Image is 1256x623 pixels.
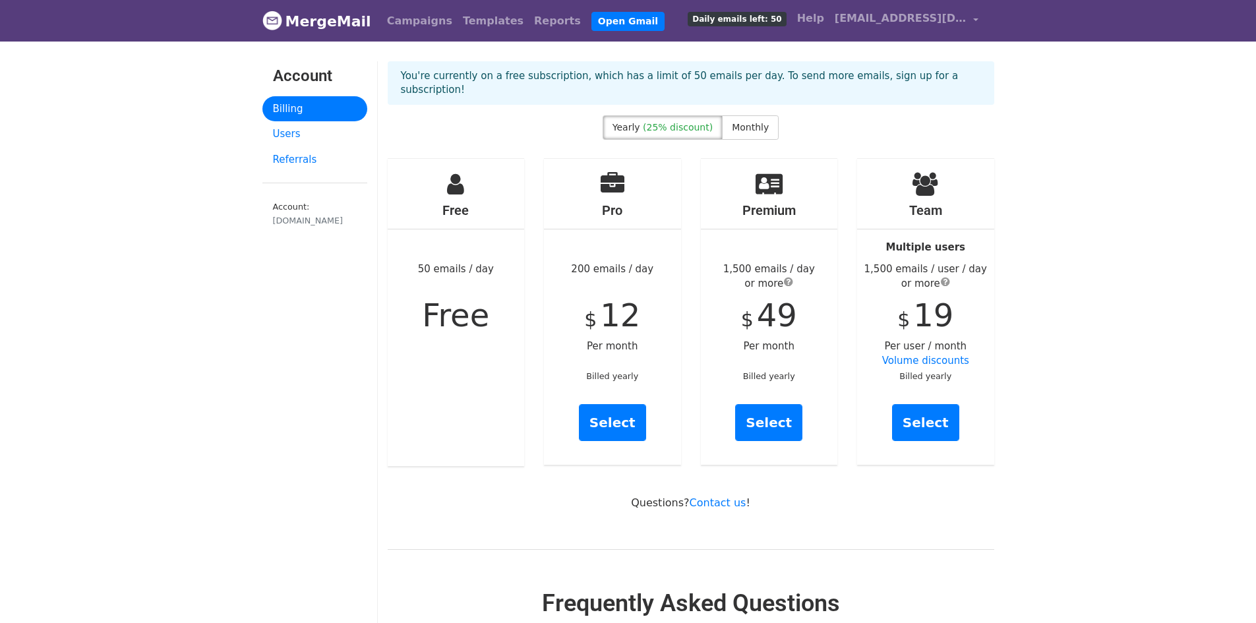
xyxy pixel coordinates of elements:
span: 49 [757,297,797,334]
a: Select [735,404,802,441]
a: Open Gmail [591,12,665,31]
a: Users [262,121,367,147]
div: 200 emails / day Per month [544,159,681,465]
div: 1,500 emails / day or more [701,262,838,291]
a: MergeMail [262,7,371,35]
div: 1,500 emails / user / day or more [857,262,994,291]
a: [EMAIL_ADDRESS][DOMAIN_NAME] [829,5,984,36]
div: 50 emails / day [388,159,525,466]
h4: Team [857,202,994,218]
span: Free [422,297,489,334]
small: Billed yearly [899,371,951,381]
a: Volume discounts [882,355,969,367]
span: Daily emails left: 50 [688,12,786,26]
div: Per user / month [857,159,994,465]
a: Daily emails left: 50 [682,5,791,32]
span: [EMAIL_ADDRESS][DOMAIN_NAME] [835,11,967,26]
h2: Frequently Asked Questions [388,589,994,618]
small: Billed yearly [586,371,638,381]
span: $ [897,308,910,331]
a: Help [792,5,829,32]
span: 19 [913,297,953,334]
span: Yearly [613,122,640,133]
span: Monthly [732,122,769,133]
p: You're currently on a free subscription, which has a limit of 50 emails per day. To send more ema... [401,69,981,97]
a: Select [579,404,646,441]
div: [DOMAIN_NAME] [273,214,357,227]
h4: Free [388,202,525,218]
h3: Account [273,67,357,86]
strong: Multiple users [886,241,965,253]
a: Select [892,404,959,441]
small: Billed yearly [743,371,795,381]
a: Campaigns [382,8,458,34]
span: (25% discount) [643,122,713,133]
a: Contact us [690,496,746,509]
div: Per month [701,159,838,465]
a: Templates [458,8,529,34]
span: $ [584,308,597,331]
a: Reports [529,8,586,34]
a: Referrals [262,147,367,173]
span: 12 [600,297,640,334]
img: MergeMail logo [262,11,282,30]
h4: Premium [701,202,838,218]
a: Billing [262,96,367,122]
span: $ [741,308,754,331]
h4: Pro [544,202,681,218]
small: Account: [273,202,357,227]
p: Questions? ! [388,496,994,510]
